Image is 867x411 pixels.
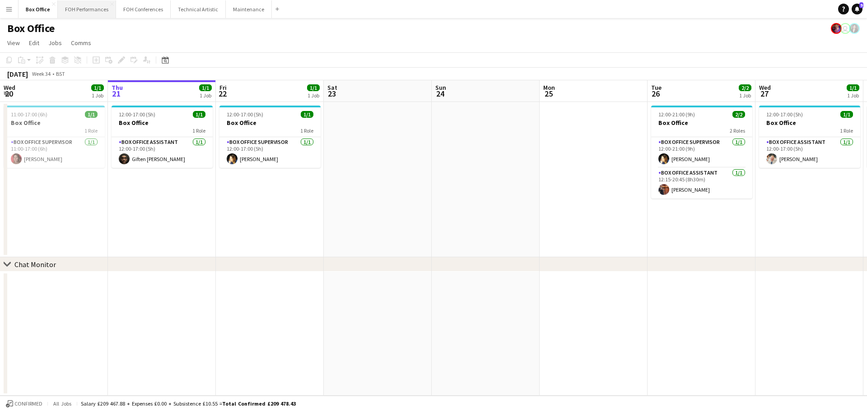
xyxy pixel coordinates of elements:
[226,0,272,18] button: Maintenance
[14,401,42,407] span: Confirmed
[219,119,321,127] h3: Box Office
[30,70,52,77] span: Week 34
[199,84,212,91] span: 1/1
[19,0,58,18] button: Box Office
[119,111,155,118] span: 12:00-17:00 (5h)
[658,111,695,118] span: 12:00-21:00 (9h)
[222,400,296,407] span: Total Confirmed £209 478.43
[112,83,123,92] span: Thu
[112,106,213,168] app-job-card: 12:00-17:00 (5h)1/1Box Office1 RoleBox Office Assistant1/112:00-17:00 (5h)Giften [PERSON_NAME]
[4,83,15,92] span: Wed
[759,119,860,127] h3: Box Office
[81,400,296,407] div: Salary £209 467.88 + Expenses £0.00 + Subsistence £10.55 =
[4,137,105,168] app-card-role: Box Office Supervisor1/111:00-17:00 (6h)[PERSON_NAME]
[219,83,227,92] span: Fri
[48,39,62,47] span: Jobs
[7,22,55,35] h1: Box Office
[5,399,44,409] button: Confirmed
[434,88,446,99] span: 24
[543,83,555,92] span: Mon
[227,111,263,118] span: 12:00-17:00 (5h)
[85,111,98,118] span: 1/1
[29,39,39,47] span: Edit
[542,88,555,99] span: 25
[51,400,73,407] span: All jobs
[71,39,91,47] span: Comms
[92,92,103,99] div: 1 Job
[327,83,337,92] span: Sat
[759,83,771,92] span: Wed
[847,84,859,91] span: 1/1
[193,111,205,118] span: 1/1
[7,39,20,47] span: View
[84,127,98,134] span: 1 Role
[831,23,842,34] app-user-avatar: Frazer Mclean
[326,88,337,99] span: 23
[11,111,47,118] span: 11:00-17:00 (6h)
[91,84,104,91] span: 1/1
[116,0,171,18] button: FOH Conferences
[651,168,752,199] app-card-role: Box Office Assistant1/112:15-20:45 (8h30m)[PERSON_NAME]
[4,119,105,127] h3: Box Office
[651,137,752,168] app-card-role: Box Office Supervisor1/112:00-21:00 (9h)[PERSON_NAME]
[651,119,752,127] h3: Box Office
[739,84,751,91] span: 2/2
[840,23,851,34] app-user-avatar: Millie Haldane
[758,88,771,99] span: 27
[435,83,446,92] span: Sun
[759,137,860,168] app-card-role: Box Office Assistant1/112:00-17:00 (5h)[PERSON_NAME]
[4,106,105,168] app-job-card: 11:00-17:00 (6h)1/1Box Office1 RoleBox Office Supervisor1/111:00-17:00 (6h)[PERSON_NAME]
[219,137,321,168] app-card-role: Box Office Supervisor1/112:00-17:00 (5h)[PERSON_NAME]
[650,88,662,99] span: 26
[56,70,65,77] div: BST
[730,127,745,134] span: 2 Roles
[852,4,862,14] a: 9
[110,88,123,99] span: 21
[859,2,863,8] span: 9
[112,137,213,168] app-card-role: Box Office Assistant1/112:00-17:00 (5h)Giften [PERSON_NAME]
[307,84,320,91] span: 1/1
[300,127,313,134] span: 1 Role
[651,106,752,199] app-job-card: 12:00-21:00 (9h)2/2Box Office2 RolesBox Office Supervisor1/112:00-21:00 (9h)[PERSON_NAME]Box Offi...
[112,119,213,127] h3: Box Office
[840,111,853,118] span: 1/1
[14,260,56,269] div: Chat Monitor
[759,106,860,168] app-job-card: 12:00-17:00 (5h)1/1Box Office1 RoleBox Office Assistant1/112:00-17:00 (5h)[PERSON_NAME]
[218,88,227,99] span: 22
[766,111,803,118] span: 12:00-17:00 (5h)
[192,127,205,134] span: 1 Role
[25,37,43,49] a: Edit
[301,111,313,118] span: 1/1
[2,88,15,99] span: 20
[45,37,65,49] a: Jobs
[651,83,662,92] span: Tue
[67,37,95,49] a: Comms
[58,0,116,18] button: FOH Performances
[847,92,859,99] div: 1 Job
[840,127,853,134] span: 1 Role
[4,37,23,49] a: View
[200,92,211,99] div: 1 Job
[7,69,28,79] div: [DATE]
[219,106,321,168] app-job-card: 12:00-17:00 (5h)1/1Box Office1 RoleBox Office Supervisor1/112:00-17:00 (5h)[PERSON_NAME]
[308,92,319,99] div: 1 Job
[732,111,745,118] span: 2/2
[849,23,860,34] app-user-avatar: Lexi Clare
[739,92,751,99] div: 1 Job
[171,0,226,18] button: Technical Artistic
